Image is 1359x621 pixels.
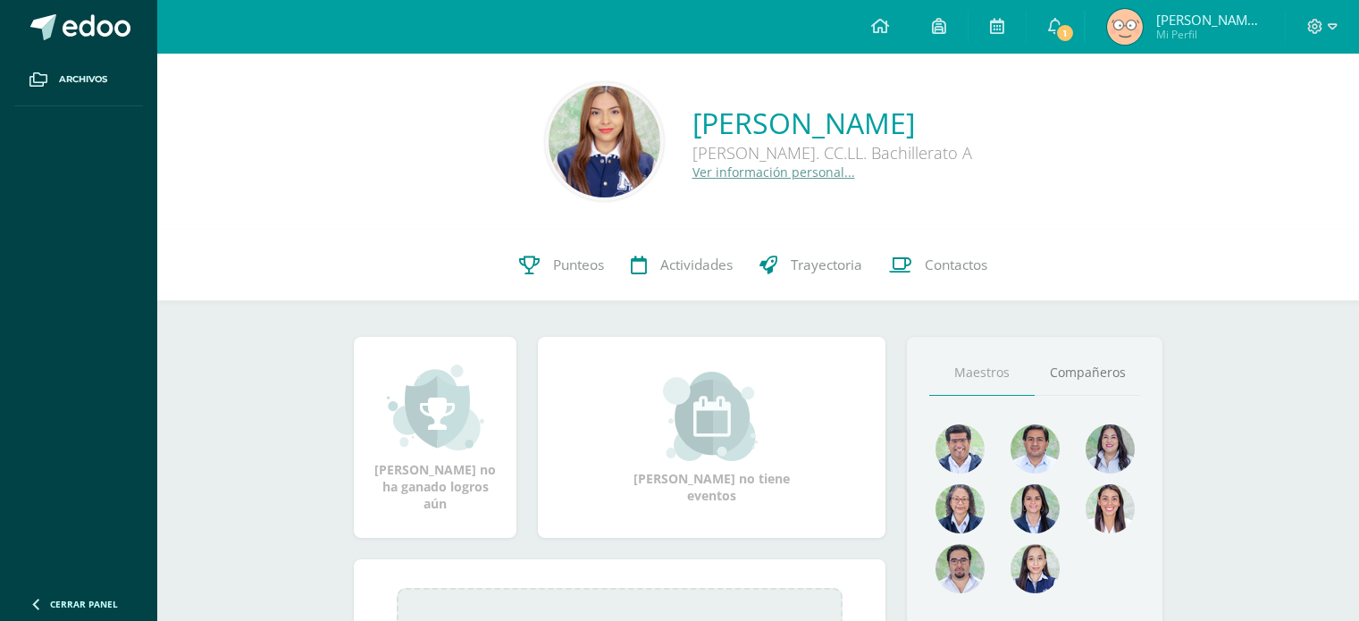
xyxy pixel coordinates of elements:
[1156,11,1263,29] span: [PERSON_NAME] [PERSON_NAME]
[1011,544,1060,593] img: e0582db7cc524a9960c08d03de9ec803.png
[1156,27,1263,42] span: Mi Perfil
[746,230,876,301] a: Trayectoria
[692,142,972,164] div: [PERSON_NAME]. CC.LL. Bachillerato A
[791,256,862,274] span: Trayectoria
[1107,9,1143,45] img: 57992a7c61bfb1649b44be09b66fa118.png
[549,86,660,197] img: ec45ced0365929ff3a7baf1bed265101.png
[59,72,107,87] span: Archivos
[387,363,484,452] img: achievement_small.png
[1086,424,1135,474] img: 1934cc27df4ca65fd091d7882280e9dd.png
[14,54,143,106] a: Archivos
[372,363,499,512] div: [PERSON_NAME] no ha ganado logros aún
[1055,23,1075,43] span: 1
[623,372,801,504] div: [PERSON_NAME] no tiene eventos
[876,230,1001,301] a: Contactos
[553,256,604,274] span: Punteos
[935,484,985,533] img: 68491b968eaf45af92dd3338bd9092c6.png
[929,350,1035,396] a: Maestros
[925,256,987,274] span: Contactos
[660,256,733,274] span: Actividades
[692,104,972,142] a: [PERSON_NAME]
[50,598,118,610] span: Cerrar panel
[935,544,985,593] img: d7e1be39c7a5a7a89cfb5608a6c66141.png
[506,230,617,301] a: Punteos
[935,424,985,474] img: 484afa508d8d35e59a7ea9d5d4640c41.png
[1011,424,1060,474] img: 1e7bfa517bf798cc96a9d855bf172288.png
[663,372,760,461] img: event_small.png
[617,230,746,301] a: Actividades
[1035,350,1140,396] a: Compañeros
[692,164,855,180] a: Ver información personal...
[1011,484,1060,533] img: d4e0c534ae446c0d00535d3bb96704e9.png
[1086,484,1135,533] img: 38d188cc98c34aa903096de2d1c9671e.png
